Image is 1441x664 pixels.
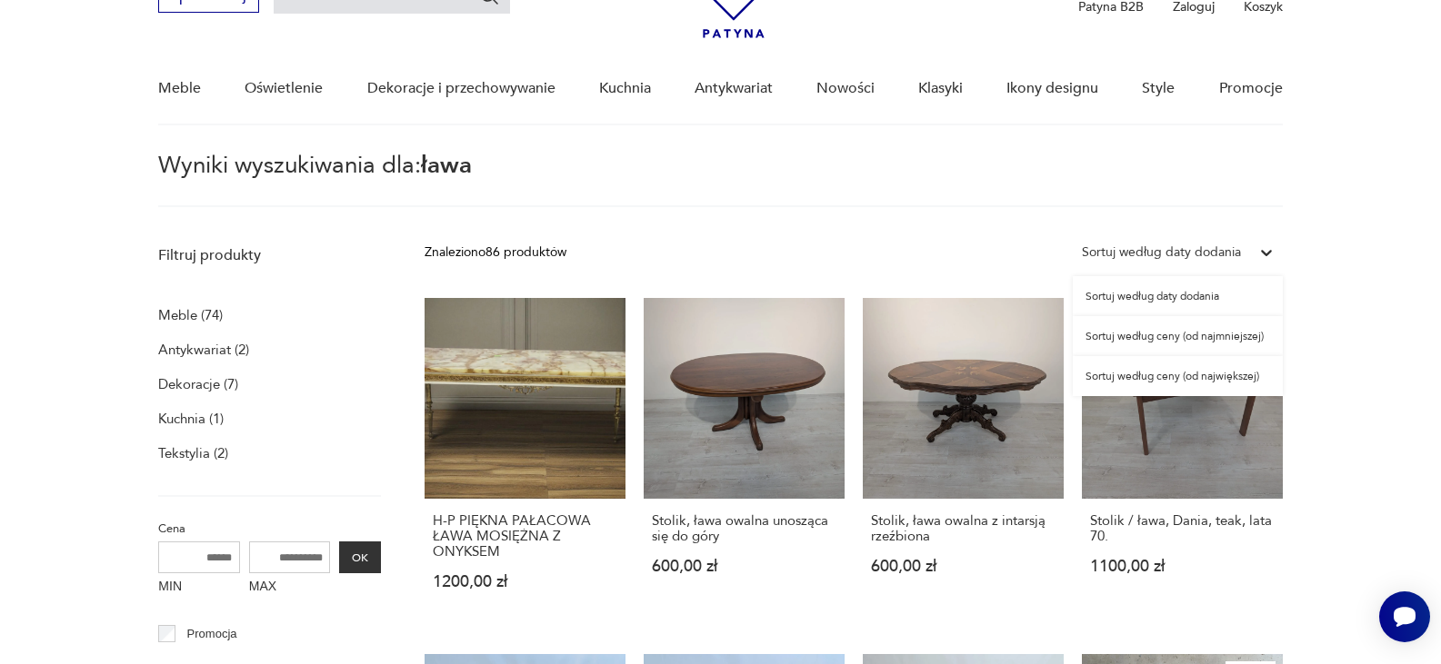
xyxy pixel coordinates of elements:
[1073,356,1283,396] div: Sortuj według ceny (od największej)
[158,302,223,328] a: Meble (74)
[599,54,651,124] a: Kuchnia
[1090,559,1275,574] p: 1100,00 zł
[339,541,381,573] button: OK
[158,337,249,362] a: Antykwariat (2)
[158,54,201,124] a: Meble
[1073,316,1283,356] div: Sortuj według ceny (od najmniejszej)
[158,406,224,431] a: Kuchnia (1)
[158,154,1282,207] p: Wyniki wyszukiwania dla:
[871,559,1056,574] p: 600,00 zł
[1082,243,1241,263] div: Sortuj według daty dodania
[421,149,472,182] span: ława
[1219,54,1283,124] a: Promocje
[187,624,237,644] p: Promocja
[158,245,381,265] p: Filtruj produkty
[652,513,836,544] h3: Stolik, ława owalna unosząca się do góry
[249,573,331,602] label: MAX
[433,574,617,590] p: 1200,00 zł
[1379,591,1430,642] iframe: Smartsupp widget button
[158,372,238,397] a: Dekoracje (7)
[425,243,566,263] div: Znaleziono 86 produktów
[863,298,1064,625] a: Stolik, ława owalna z intarsją rzeźbionaStolik, ława owalna z intarsją rzeźbiona600,00 zł
[918,54,963,124] a: Klasyki
[1142,54,1175,124] a: Style
[245,54,323,124] a: Oświetlenie
[644,298,845,625] a: Stolik, ława owalna unosząca się do góryStolik, ława owalna unosząca się do góry600,00 zł
[816,54,875,124] a: Nowości
[158,441,228,466] a: Tekstylia (2)
[871,513,1056,544] h3: Stolik, ława owalna z intarsją rzeźbiona
[652,559,836,574] p: 600,00 zł
[425,298,625,625] a: H-P PIĘKNA PAŁACOWA ŁAWA MOSIĘŻNA Z ONYKSEMH-P PIĘKNA PAŁACOWA ŁAWA MOSIĘŻNA Z ONYKSEM1200,00 zł
[1006,54,1098,124] a: Ikony designu
[1082,298,1283,625] a: Stolik / ława, Dania, teak, lata 70.Stolik / ława, Dania, teak, lata 70.1100,00 zł
[158,519,381,539] p: Cena
[158,573,240,602] label: MIN
[1090,513,1275,544] h3: Stolik / ława, Dania, teak, lata 70.
[1073,276,1283,316] div: Sortuj według daty dodania
[695,54,773,124] a: Antykwariat
[367,54,555,124] a: Dekoracje i przechowywanie
[433,513,617,560] h3: H-P PIĘKNA PAŁACOWA ŁAWA MOSIĘŻNA Z ONYKSEM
